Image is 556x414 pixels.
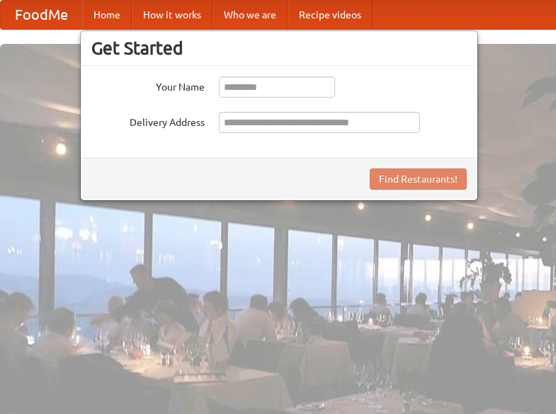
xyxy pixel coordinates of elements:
[288,1,373,29] a: Recipe videos
[91,112,205,130] label: Delivery Address
[370,168,467,190] button: Find Restaurants!
[91,38,467,59] h3: Get Started
[91,76,205,94] label: Your Name
[132,1,212,29] a: How it works
[212,1,288,29] a: Who we are
[82,1,132,29] a: Home
[1,1,82,29] a: FoodMe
